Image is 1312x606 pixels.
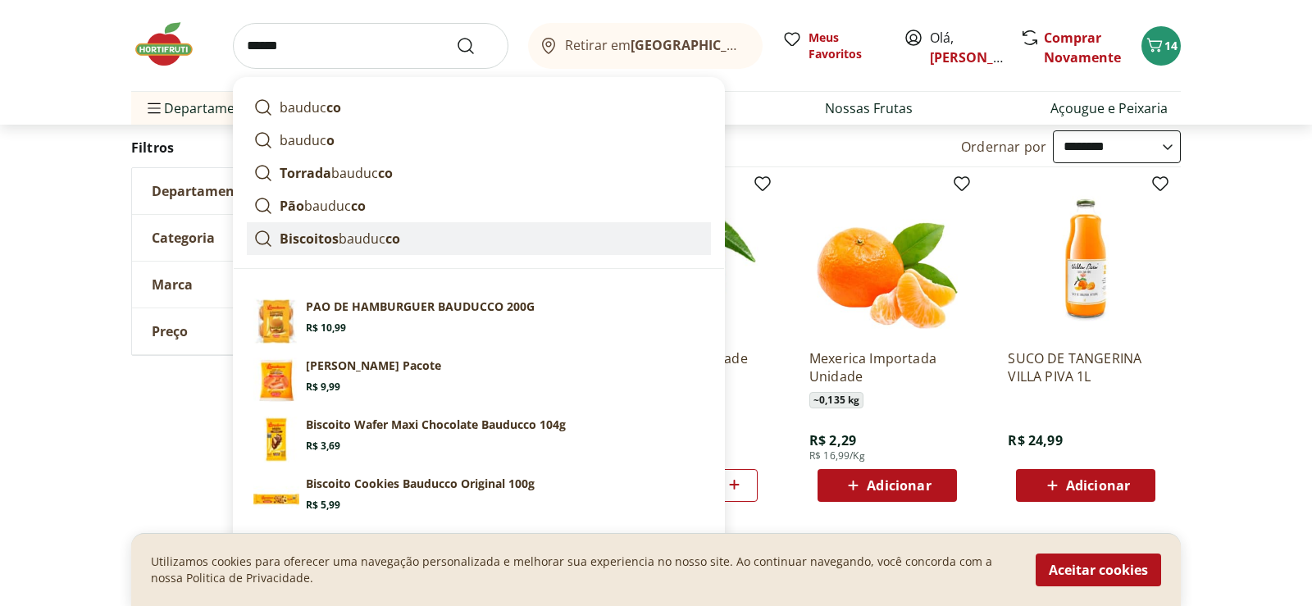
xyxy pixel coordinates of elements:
button: Adicionar [818,469,957,502]
img: Mexerica Importada Unidade [809,180,965,336]
strong: co [326,98,341,116]
button: Departamento [132,168,378,214]
span: R$ 2,29 [809,431,856,449]
a: bauduco [247,124,711,157]
a: [PERSON_NAME] [930,48,1036,66]
button: Retirar em[GEOGRAPHIC_DATA]/[GEOGRAPHIC_DATA] [528,23,763,69]
span: Marca [152,276,193,293]
p: Biscoito Wafer Maxi Chocolate Bauducco 104g [306,417,566,433]
button: Menu [144,89,164,128]
a: Biscoito Cream Cracker Bauducco 165gBiscoito Cream Cracker Bauducco 165gR$ 5,39 [247,528,711,587]
span: Departamentos [144,89,262,128]
a: PAO DE HAMBURGUER BAUDUCCO 200GR$ 10,99 [247,292,711,351]
a: Nossas Frutas [825,98,913,118]
a: SUCO DE TANGERINA VILLA PIVA 1L [1008,349,1164,385]
p: bauduc [280,98,341,117]
a: Comprar Novamente [1044,29,1121,66]
p: Utilizamos cookies para oferecer uma navegação personalizada e melhorar sua experiencia no nosso ... [151,554,1016,586]
a: Açougue e Peixaria [1050,98,1168,118]
button: Preço [132,308,378,354]
p: bauduc [280,196,366,216]
span: Meus Favoritos [809,30,884,62]
p: bauduc [280,130,335,150]
strong: o [326,131,335,149]
a: [PERSON_NAME] PacoteR$ 9,99 [247,351,711,410]
a: Mexerica Importada Unidade [809,349,965,385]
p: [PERSON_NAME] Pacote [306,358,441,374]
span: Olá, [930,28,1003,67]
span: 14 [1164,38,1178,53]
a: Pãobauducco [247,189,711,222]
p: bauduc [280,229,400,248]
img: Hortifruti [131,20,213,69]
img: SUCO DE TANGERINA VILLA PIVA 1L [1008,180,1164,336]
span: Retirar em [565,38,746,52]
p: Biscoito Cookies Bauducco Original 100g [306,476,535,492]
button: Submit Search [456,36,495,56]
strong: co [378,164,393,182]
button: Aceitar cookies [1036,554,1161,586]
strong: co [385,230,400,248]
span: R$ 10,99 [306,321,346,335]
a: Meus Favoritos [782,30,884,62]
a: bauducco [247,91,711,124]
button: Carrinho [1141,26,1181,66]
strong: Torrada [280,164,331,182]
a: Biscoitosbauducco [247,222,711,255]
span: Adicionar [1066,479,1130,492]
p: PAO DE HAMBURGUER BAUDUCCO 200G [306,298,535,315]
span: R$ 3,69 [306,440,340,453]
span: Adicionar [867,479,931,492]
h2: Filtros [131,131,379,164]
strong: Biscoitos [280,230,339,248]
a: Biscoito Cookies Bauducco Original 100gBiscoito Cookies Bauducco Original 100gR$ 5,99 [247,469,711,528]
a: Torradabauducco [247,157,711,189]
img: Biscoito Cookies Bauducco Original 100g [253,476,299,522]
span: Preço [152,323,188,339]
button: Adicionar [1016,469,1155,502]
span: R$ 16,99/Kg [809,449,865,462]
label: Ordernar por [961,138,1046,156]
button: Categoria [132,215,378,261]
b: [GEOGRAPHIC_DATA]/[GEOGRAPHIC_DATA] [631,36,907,54]
p: bauduc [280,163,393,183]
button: Marca [132,262,378,308]
input: search [233,23,508,69]
strong: Pão [280,197,304,215]
span: ~ 0,135 kg [809,392,863,408]
span: Departamento [152,183,248,199]
strong: co [351,197,366,215]
span: R$ 9,99 [306,380,340,394]
span: R$ 5,99 [306,499,340,512]
span: Categoria [152,230,215,246]
span: R$ 24,99 [1008,431,1062,449]
a: Biscoito Wafer Maxi Chocolate Bauducco 104gR$ 3,69 [247,410,711,469]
